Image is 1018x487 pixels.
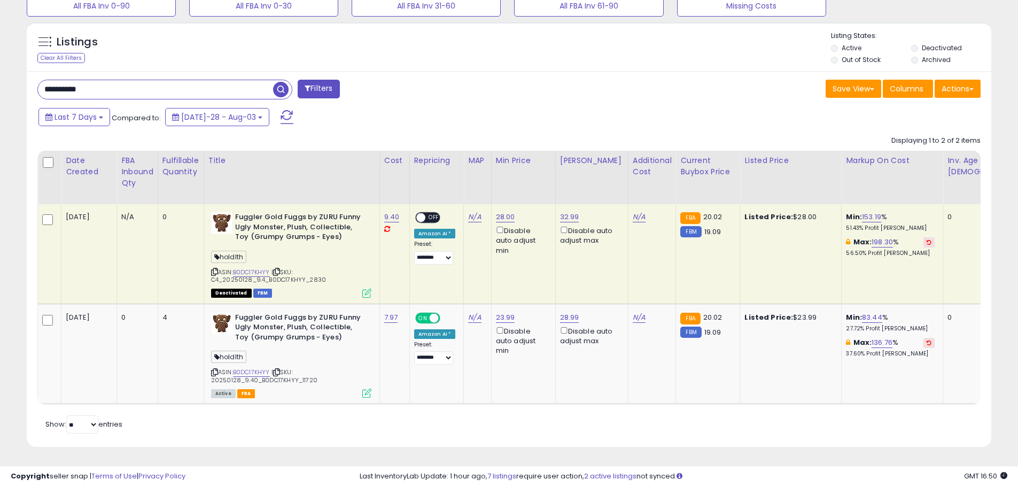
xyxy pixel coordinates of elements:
[211,351,246,363] span: holdlth
[862,212,881,222] a: 153.19
[414,329,456,339] div: Amazon AI *
[744,312,793,322] b: Listed Price:
[384,212,400,222] a: 9.40
[846,250,935,257] p: 56.50% Profit [PERSON_NAME]
[233,368,270,377] a: B0DC17KHYY
[45,419,122,429] span: Show: entries
[66,313,108,322] div: [DATE]
[487,471,516,481] a: 7 listings
[862,312,882,323] a: 83.44
[468,212,481,222] a: N/A
[468,155,486,166] div: MAP
[922,55,951,64] label: Archived
[235,212,365,245] b: Fuggler Gold Fuggs by ZURU Funny Ugly Monster, Plush, Collectible, Toy (Grumpy Grumps - Eyes)
[162,212,196,222] div: 0
[633,312,646,323] a: N/A
[560,212,579,222] a: 32.99
[121,155,153,189] div: FBA inbound Qty
[853,237,872,247] b: Max:
[414,341,456,365] div: Preset:
[842,151,943,204] th: The percentage added to the cost of goods (COGS) that forms the calculator for Min & Max prices.
[121,313,150,322] div: 0
[235,313,365,345] b: Fuggler Gold Fuggs by ZURU Funny Ugly Monster, Plush, Collectible, Toy (Grumpy Grumps - Eyes)
[211,289,252,298] span: All listings that are unavailable for purchase on Amazon for any reason other than out-of-stock
[846,155,938,166] div: Markup on Cost
[38,108,110,126] button: Last 7 Days
[935,80,981,98] button: Actions
[560,325,620,346] div: Disable auto adjust max
[11,471,50,481] strong: Copyright
[846,313,935,333] div: %
[414,241,456,265] div: Preset:
[11,471,185,482] div: seller snap | |
[496,312,515,323] a: 23.99
[298,80,339,98] button: Filters
[584,471,636,481] a: 2 active listings
[211,368,317,384] span: | SKU: 20250128_9.40_B0DC17KHYY_11720
[842,55,881,64] label: Out of Stock
[680,226,701,237] small: FBM
[744,155,837,166] div: Listed Price
[680,212,700,224] small: FBA
[744,313,833,322] div: $23.99
[883,80,933,98] button: Columns
[55,112,97,122] span: Last 7 Days
[891,136,981,146] div: Displaying 1 to 2 of 2 items
[208,155,375,166] div: Title
[704,327,721,337] span: 19.09
[496,325,547,356] div: Disable auto adjust min
[846,312,862,322] b: Min:
[680,327,701,338] small: FBM
[496,212,515,222] a: 28.00
[872,237,893,248] a: 198.30
[964,471,1007,481] span: 2025-08-11 16:50 GMT
[846,350,935,358] p: 37.60% Profit [PERSON_NAME]
[384,312,398,323] a: 7.97
[162,155,199,177] div: Fulfillable Quantity
[560,155,624,166] div: [PERSON_NAME]
[360,471,1007,482] div: Last InventoryLab Update: 1 hour ago, require user action, not synced.
[112,113,161,123] span: Compared to:
[468,312,481,323] a: N/A
[91,471,137,481] a: Terms of Use
[438,313,455,322] span: OFF
[846,225,935,232] p: 51.43% Profit [PERSON_NAME]
[211,251,246,263] span: holdlth
[842,43,861,52] label: Active
[744,212,833,222] div: $28.00
[633,155,672,177] div: Additional Cost
[846,325,935,333] p: 27.72% Profit [PERSON_NAME]
[66,212,108,222] div: [DATE]
[416,313,430,322] span: ON
[846,338,935,358] div: %
[890,83,923,94] span: Columns
[211,212,371,297] div: ASIN:
[414,155,460,166] div: Repricing
[826,80,881,98] button: Save View
[872,337,892,348] a: 136.76
[211,313,371,397] div: ASIN:
[425,213,442,222] span: OFF
[560,225,620,245] div: Disable auto adjust max
[233,268,270,277] a: B0DC17KHYY
[846,212,935,232] div: %
[211,268,326,284] span: | SKU: C4_20250128_9.4_B0DC17KHYY_2830
[680,313,700,324] small: FBA
[831,31,991,41] p: Listing States:
[496,225,547,256] div: Disable auto adjust min
[138,471,185,481] a: Privacy Policy
[165,108,269,126] button: [DATE]-28 - Aug-03
[162,313,196,322] div: 4
[680,155,735,177] div: Current Buybox Price
[704,227,721,237] span: 19.09
[384,155,405,166] div: Cost
[846,212,862,222] b: Min:
[496,155,551,166] div: Min Price
[853,337,872,347] b: Max:
[237,389,255,398] span: FBA
[253,289,273,298] span: FBM
[560,312,579,323] a: 28.99
[57,35,98,50] h5: Listings
[121,212,150,222] div: N/A
[211,212,232,234] img: 51FGiuIUAvL._SL40_.jpg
